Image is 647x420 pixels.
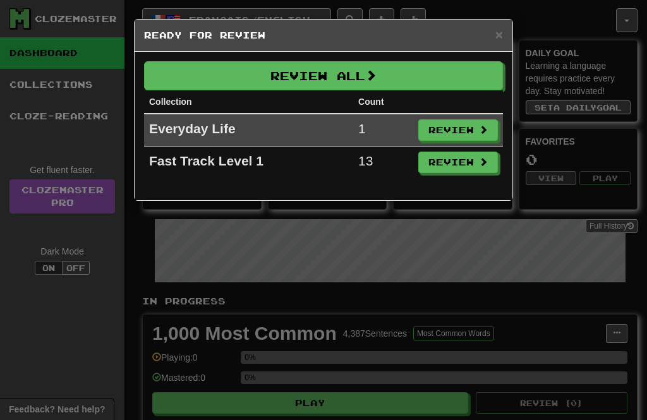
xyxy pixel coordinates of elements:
td: Fast Track Level 1 [144,147,353,179]
button: Review [418,152,498,173]
button: Review [418,119,498,141]
h5: Ready for Review [144,29,503,42]
th: Collection [144,90,353,114]
td: Everyday Life [144,114,353,147]
td: 13 [353,147,413,179]
th: Count [353,90,413,114]
span: × [495,27,503,42]
button: Review All [144,61,503,90]
td: 1 [353,114,413,147]
button: Close [495,28,503,41]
